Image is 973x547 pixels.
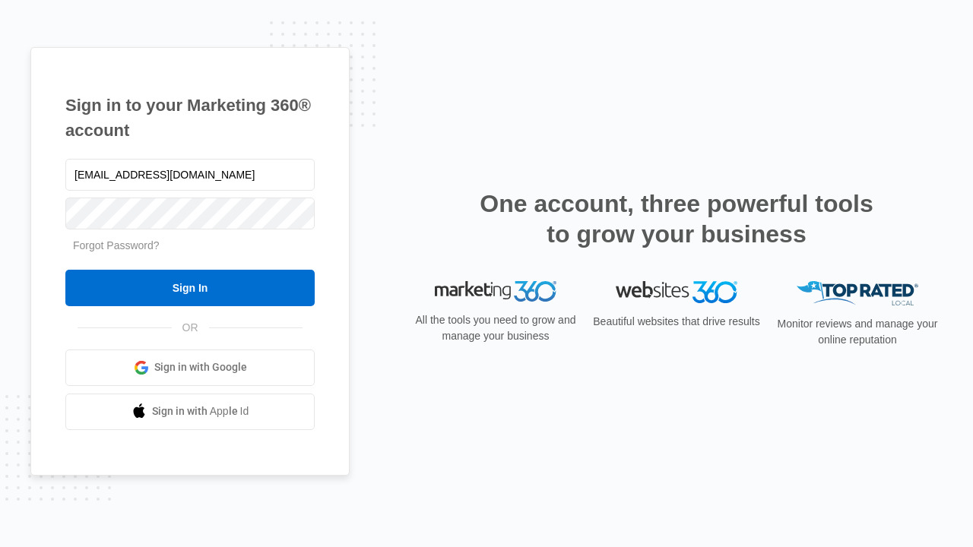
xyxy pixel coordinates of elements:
[152,403,249,419] span: Sign in with Apple Id
[435,281,556,302] img: Marketing 360
[591,314,762,330] p: Beautiful websites that drive results
[65,349,315,386] a: Sign in with Google
[172,320,209,336] span: OR
[616,281,737,303] img: Websites 360
[154,359,247,375] span: Sign in with Google
[410,312,581,344] p: All the tools you need to grow and manage your business
[65,93,315,143] h1: Sign in to your Marketing 360® account
[65,159,315,191] input: Email
[772,316,943,348] p: Monitor reviews and manage your online reputation
[65,394,315,430] a: Sign in with Apple Id
[797,281,918,306] img: Top Rated Local
[73,239,160,251] a: Forgot Password?
[475,188,878,249] h2: One account, three powerful tools to grow your business
[65,270,315,306] input: Sign In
